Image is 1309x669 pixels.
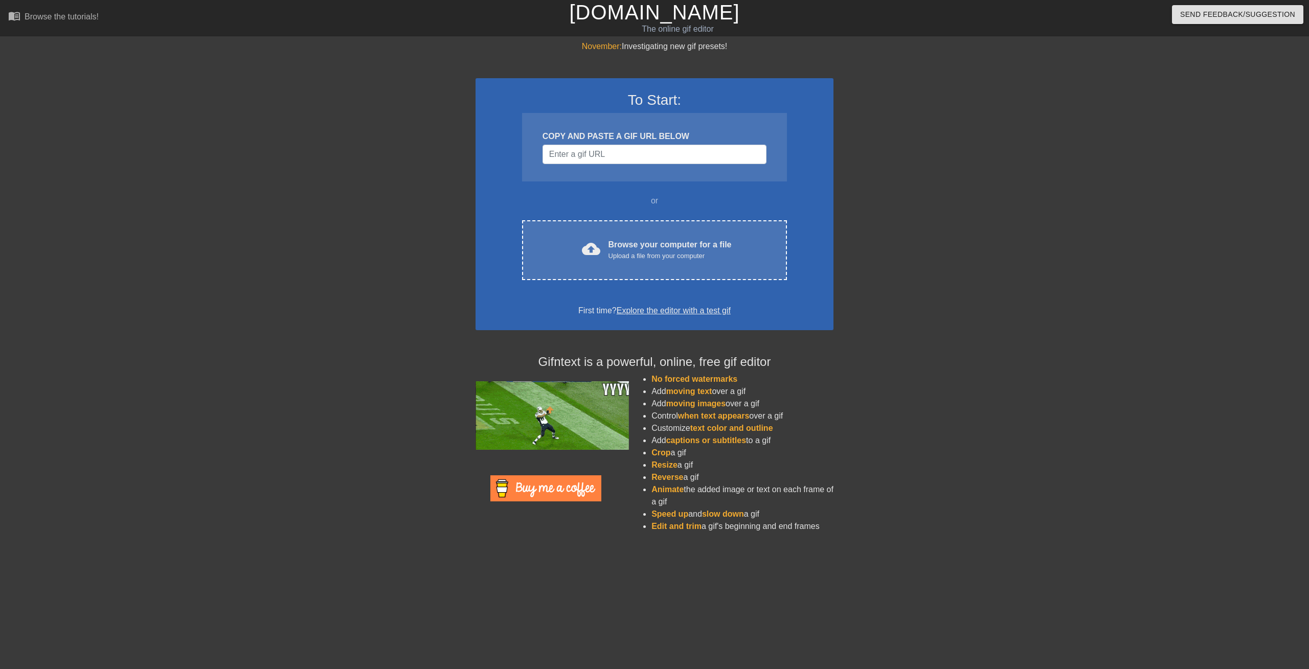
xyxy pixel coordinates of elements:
li: a gif [651,471,833,483]
span: slow down [702,510,744,518]
span: cloud_upload [582,240,600,258]
div: or [502,195,807,207]
a: [DOMAIN_NAME] [569,1,739,24]
div: Browse the tutorials! [25,12,99,21]
span: captions or subtitles [666,436,746,445]
div: First time? [489,305,820,317]
span: Resize [651,460,678,469]
li: Add to a gif [651,434,833,447]
div: Investigating new gif presets! [476,40,833,53]
div: Upload a file from your computer [608,251,732,261]
span: moving text [666,387,712,396]
span: when text appears [678,411,750,420]
li: and a gif [651,508,833,520]
span: text color and outline [690,424,773,432]
h3: To Start: [489,91,820,109]
li: a gif [651,459,833,471]
img: football_small.gif [476,381,629,450]
span: November: [582,42,622,51]
div: Browse your computer for a file [608,239,732,261]
li: Control over a gif [651,410,833,422]
span: Send Feedback/Suggestion [1180,8,1295,21]
span: Edit and trim [651,522,702,530]
h4: Gifntext is a powerful, online, free gif editor [476,355,833,370]
li: Customize [651,422,833,434]
li: the added image or text on each frame of a gif [651,483,833,508]
a: Browse the tutorials! [8,10,99,26]
span: Crop [651,448,670,457]
li: Add over a gif [651,385,833,398]
span: moving images [666,399,726,408]
div: The online gif editor [441,23,914,35]
div: COPY AND PASTE A GIF URL BELOW [543,130,766,143]
li: Add over a gif [651,398,833,410]
button: Send Feedback/Suggestion [1172,5,1303,24]
li: a gif's beginning and end frames [651,520,833,533]
a: Explore the editor with a test gif [617,306,731,315]
span: Animate [651,485,684,494]
input: Username [543,145,766,164]
span: Speed up [651,510,688,518]
span: menu_book [8,10,20,22]
span: No forced watermarks [651,375,737,383]
li: a gif [651,447,833,459]
span: Reverse [651,473,683,481]
img: Buy Me A Coffee [490,475,601,501]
